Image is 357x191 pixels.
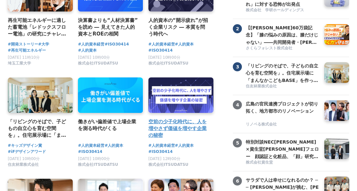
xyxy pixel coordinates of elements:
[8,63,31,67] a: 埼玉工業大学
[78,156,110,161] span: [DATE] 10時00分
[246,160,319,166] a: 株式会社資生堂
[246,138,319,160] h3: 特別対談NEC[PERSON_NAME]×資生堂[PERSON_NAME]フェロー 顔認証と化粧品、「顔」研究の世界の頂点から見える[PERSON_NAME] ～骨格や瞳、変化しない顔と たるみ...
[233,24,242,33] span: 2
[8,41,38,47] a: #開発ストーリー
[78,55,110,60] span: [DATE] 10時00分
[8,55,40,60] span: [DATE] 11時10分
[246,24,319,46] h3: 【[PERSON_NAME]60万袋記念】「膝の悩みの原因は、膝だけじゃない」――共同開発者・[PERSON_NAME]先生と語る、"歩く力"を守る想い【共同開発者対談】
[8,17,68,38] a: 再生可能エネルギーに適した蓄電池「レドックスフロー電池」の研究にチャレンジする埼玉工業大学
[175,143,194,149] a: #人的資本
[246,122,277,127] span: リノベる株式会社
[246,62,319,84] h3: 「リビングのそばで、子どもの自立心を育む空間を」。住宅展示場に「まんなかこどもBASE」を作った２人の女性社員
[8,162,39,167] span: 住友林業株式会社
[246,122,319,128] a: リノベる株式会社
[233,138,242,147] span: 5
[78,63,118,67] a: 株式会社ITSUDATSU
[148,47,173,54] a: #ISO30414
[78,47,97,54] a: #人的資本
[246,7,319,14] a: 株式会社 学研ホールディングス
[246,45,319,52] a: さくらフォレスト株式会社
[246,100,319,121] a: 広島の官民連携プロジェクトが切り拓く、地方都市のリノベーション
[78,17,138,38] a: 決算書よりも“人材決算書”を読め ― 見えてきた人的資本とROEの相関
[8,149,46,155] a: #iFデザインアワード
[8,47,46,54] a: #再生可能エネルギー
[78,149,102,155] a: #ISO30414
[148,118,208,139] a: 空前の少子化時代に、人を増やさず価値を増やす企業の秘密
[233,62,242,71] span: 3
[148,41,175,47] a: #人的資本経営
[104,41,129,47] a: #ISO30414
[175,41,194,47] a: #人的資本
[8,164,39,168] a: 住友林業株式会社
[246,62,319,83] a: 「リビングのそばで、子どもの自立心を育む空間を」。住宅展示場に「まんなかこどもBASE」を作った２人の女性社員
[148,61,189,66] span: 株式会社ITSUDATSU
[246,138,319,159] a: 特別対談NEC[PERSON_NAME]×資生堂[PERSON_NAME]フェロー 顔認証と化粧品、「顔」研究の世界の頂点から見える[PERSON_NAME] ～骨格や瞳、変化しない顔と たるみ...
[233,100,242,109] span: 4
[38,41,49,47] a: #大学
[246,84,319,90] a: 住友林業株式会社
[78,118,138,132] a: 働きがい偏差値で上場企業を測る時代がくる
[148,149,173,155] a: #ISO30414
[78,61,118,66] span: 株式会社ITSUDATSU
[104,143,123,149] a: #人的資本
[246,7,304,13] span: 株式会社 学研ホールディングス
[233,176,242,186] span: 6
[148,162,189,167] span: 株式会社ITSUDATSU
[148,17,208,38] a: 人的資本の“開示疲れ”が招く企業リスク ― 本質を問う時代へ
[148,156,180,161] span: [DATE] 12時00分
[246,45,292,51] span: さくらフォレスト株式会社
[148,164,189,168] a: 株式会社ITSUDATSU
[78,41,104,47] a: #人的資本経営
[148,143,175,149] a: #人的資本経営
[8,118,68,139] a: 「リビングのそばで、子どもの自立心を育む空間を」。住宅展示場に「まんなかこどもBASE」を作った２人の女性社員
[148,55,180,60] span: [DATE] 10時00分
[246,100,319,115] h3: 広島の官民連携プロジェクトが切り拓く、地方都市のリノベーション
[246,160,273,165] span: 株式会社資生堂
[8,156,40,161] span: [DATE] 10時00分
[246,84,277,89] span: 住友林業株式会社
[148,63,189,67] a: 株式会社ITSUDATSU
[78,162,118,167] span: 株式会社ITSUDATSU
[78,164,118,168] a: 株式会社ITSUDATSU
[78,143,104,149] a: #人的資本経営
[8,143,42,149] a: #キッズデザイン賞
[8,61,31,66] span: 埼玉工業大学
[246,24,319,45] a: 【[PERSON_NAME]60万袋記念】「膝の悩みの原因は、膝だけじゃない」――共同開発者・[PERSON_NAME]先生と語る、"歩く力"を守る想い【共同開発者対談】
